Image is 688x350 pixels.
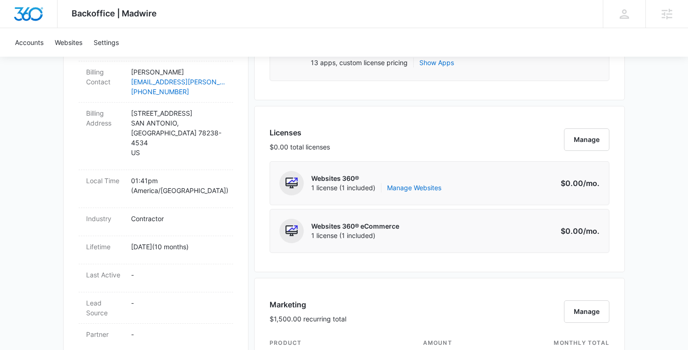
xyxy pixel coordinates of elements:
img: logo_orange.svg [15,15,22,22]
div: Domain: [DOMAIN_NAME] [24,24,103,32]
p: [PERSON_NAME] [131,67,226,77]
dt: Lifetime [86,242,124,252]
p: Websites 360® eCommerce [311,222,399,231]
p: $0.00 total licenses [270,142,330,152]
span: 1 license (1 included) [311,183,441,193]
p: - [131,329,226,339]
dt: Partner [86,329,124,339]
button: Show Apps [419,58,454,67]
div: v 4.0.25 [26,15,46,22]
div: IndustryContractor [79,208,233,236]
div: Billing Address[STREET_ADDRESS]SAN ANTONIO,[GEOGRAPHIC_DATA] 78238-4534US [79,103,233,170]
p: Contractor [131,214,226,223]
a: [PHONE_NUMBER] [131,87,226,97]
img: tab_domain_overview_orange.svg [25,54,33,62]
a: Websites [49,28,88,57]
p: - [131,298,226,308]
button: Manage [564,300,609,323]
img: website_grey.svg [15,24,22,32]
h3: Licenses [270,127,330,138]
p: - [131,270,226,280]
p: 13 apps, custom license pricing [311,58,408,67]
a: Settings [88,28,124,57]
div: Last Active- [79,264,233,292]
p: $0.00 [556,225,600,237]
dt: Billing Contact [86,67,124,87]
p: [STREET_ADDRESS] SAN ANTONIO , [GEOGRAPHIC_DATA] 78238-4534 US [131,108,226,157]
div: Local Time01:41pm (America/[GEOGRAPHIC_DATA]) [79,170,233,208]
dt: Billing Address [86,108,124,128]
span: Backoffice | Madwire [72,8,157,18]
div: Domain Overview [36,55,84,61]
button: Manage [564,128,609,151]
a: [EMAIL_ADDRESS][PERSON_NAME][DOMAIN_NAME] [131,77,226,87]
span: 1 license (1 included) [311,231,399,240]
p: [DATE] ( 10 months ) [131,242,226,252]
dt: Lead Source [86,298,124,318]
a: Manage Websites [387,183,441,193]
a: Accounts [9,28,49,57]
dt: Industry [86,214,124,223]
div: Lifetime[DATE](10 months) [79,236,233,264]
dt: Local Time [86,176,124,186]
img: tab_keywords_by_traffic_grey.svg [93,54,101,62]
span: /mo. [583,179,600,188]
h3: Marketing [270,299,346,310]
dt: Last Active [86,270,124,280]
span: /mo. [583,226,600,236]
p: $1,500.00 recurring total [270,314,346,324]
p: $0.00 [556,178,600,189]
p: 01:41pm ( America/[GEOGRAPHIC_DATA] ) [131,176,226,195]
div: Lead Source- [79,292,233,324]
p: Websites 360® [311,174,441,183]
div: Keywords by Traffic [103,55,158,61]
div: Billing Contact[PERSON_NAME][EMAIL_ADDRESS][PERSON_NAME][DOMAIN_NAME][PHONE_NUMBER] [79,61,233,103]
